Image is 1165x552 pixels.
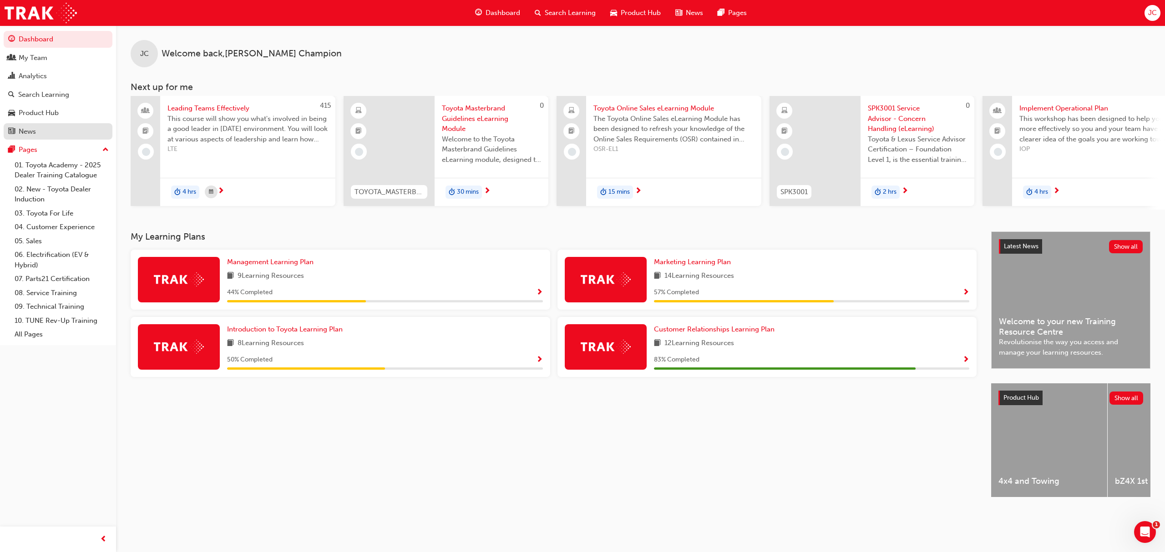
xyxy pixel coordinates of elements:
a: 02. New - Toyota Dealer Induction [11,182,112,206]
span: Management Learning Plan [227,258,314,266]
a: 09. Technical Training [11,300,112,314]
a: Customer Relationships Learning Plan [654,324,778,335]
img: Trak [154,272,204,286]
img: Trak [581,340,631,354]
span: pages-icon [8,146,15,154]
div: News [19,126,36,137]
span: 4 hrs [1034,187,1048,197]
a: My Team [4,50,112,66]
a: 07. Parts21 Certification [11,272,112,286]
span: up-icon [102,144,109,156]
span: 4x4 and Towing [998,476,1100,487]
span: 14 Learning Resources [664,271,734,282]
span: learningRecordVerb_NONE-icon [142,148,150,156]
span: JC [1148,8,1157,18]
span: learningRecordVerb_NONE-icon [781,148,789,156]
h3: Next up for me [116,82,1165,92]
span: 1 [1153,521,1160,528]
a: Toyota Online Sales eLearning ModuleThe Toyota Online Sales eLearning Module has been designed to... [557,96,761,206]
button: Show Progress [536,287,543,298]
span: laptop-icon [568,105,575,117]
span: learningResourceType_ELEARNING-icon [355,105,362,117]
span: 12 Learning Resources [664,338,734,349]
span: This course will show you what's involved in being a good leader in [DATE] environment. You will ... [167,114,328,145]
a: Introduction to Toyota Learning Plan [227,324,346,335]
a: News [4,123,112,140]
span: learningRecordVerb_NONE-icon [568,148,576,156]
span: Welcome to the Toyota Masterbrand Guidelines eLearning module, designed to enhance your knowledge... [442,134,541,165]
span: chart-icon [8,72,15,80]
span: 4 hrs [182,187,196,197]
span: Toyota & Lexus Service Advisor Certification – Foundation Level 1, is the essential training cour... [868,134,967,165]
span: Latest News [1004,242,1038,250]
span: booktick-icon [142,125,149,137]
span: 2 hrs [883,187,897,197]
img: Trak [581,272,631,286]
span: Welcome back , [PERSON_NAME] Champion [162,49,342,59]
button: Pages [4,141,112,158]
span: duration-icon [174,186,181,198]
span: prev-icon [100,534,107,545]
span: news-icon [8,128,15,136]
span: next-icon [484,187,491,196]
a: Management Learning Plan [227,257,317,267]
img: Trak [154,340,204,354]
span: Introduction to Toyota Learning Plan [227,325,343,333]
img: Trak [5,3,77,23]
div: My Team [19,53,47,63]
span: LTE [167,144,328,155]
span: 30 mins [457,187,479,197]
span: Show Progress [962,289,969,297]
span: next-icon [218,187,224,196]
a: guage-iconDashboard [468,4,527,22]
a: 10. TUNE Rev-Up Training [11,314,112,328]
span: book-icon [654,271,661,282]
a: Dashboard [4,31,112,48]
iframe: Intercom live chat [1134,521,1156,543]
button: JC [1145,5,1160,21]
a: 0SPK3001SPK3001 Service Advisor - Concern Handling (eLearning)Toyota & Lexus Service Advisor Cert... [770,96,974,206]
span: book-icon [654,338,661,349]
span: Toyota Masterbrand Guidelines eLearning Module [442,103,541,134]
span: Revolutionise the way you access and manage your learning resources. [999,337,1143,357]
span: duration-icon [600,186,607,198]
span: people-icon [142,105,149,117]
span: 44 % Completed [227,287,273,298]
span: booktick-icon [781,125,788,137]
button: DashboardMy TeamAnalyticsSearch LearningProduct HubNews [4,29,112,141]
a: 0TOYOTA_MASTERBRAND_ELToyota Masterbrand Guidelines eLearning ModuleWelcome to the Toyota Masterb... [344,96,548,206]
a: All Pages [11,327,112,341]
span: learningRecordVerb_NONE-icon [994,148,1002,156]
span: Show Progress [962,356,969,364]
span: 15 mins [608,187,630,197]
span: duration-icon [449,186,455,198]
span: Toyota Online Sales eLearning Module [593,103,754,114]
span: pages-icon [718,7,724,19]
span: 0 [966,101,970,110]
span: Search Learning [545,8,596,18]
span: search-icon [8,91,15,99]
span: Customer Relationships Learning Plan [654,325,775,333]
h3: My Learning Plans [131,231,977,242]
a: Product HubShow all [998,391,1143,405]
span: Welcome to your new Training Resource Centre [999,316,1143,337]
a: 415Leading Teams EffectivelyThis course will show you what's involved in being a good leader in [... [131,96,335,206]
span: Marketing Learning Plan [654,258,731,266]
button: Show all [1109,240,1143,253]
a: pages-iconPages [710,4,754,22]
span: search-icon [535,7,541,19]
span: Show Progress [536,289,543,297]
span: TOYOTA_MASTERBRAND_EL [355,187,424,197]
span: car-icon [610,7,617,19]
span: SPK3001 Service Advisor - Concern Handling (eLearning) [868,103,967,134]
span: 83 % Completed [654,355,699,365]
div: Search Learning [18,90,69,100]
span: duration-icon [875,186,881,198]
a: Marketing Learning Plan [654,257,734,267]
a: Product Hub [4,105,112,121]
span: news-icon [675,7,682,19]
span: JC [140,49,149,59]
span: duration-icon [1026,186,1033,198]
span: 50 % Completed [227,355,273,365]
span: Product Hub [1003,394,1039,401]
